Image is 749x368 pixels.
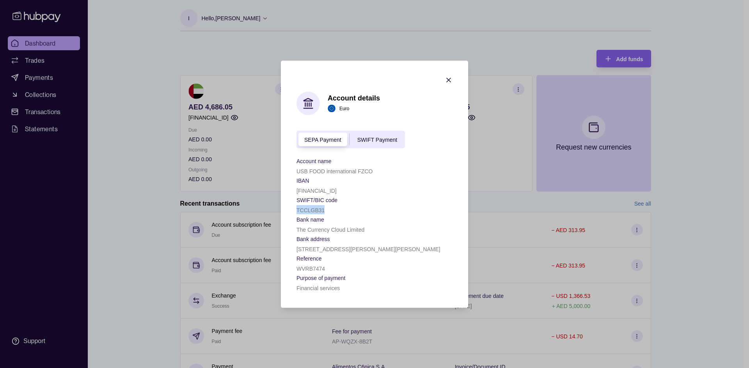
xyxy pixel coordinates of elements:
[328,94,380,102] h1: Account details
[304,137,341,143] span: SEPA Payment
[357,137,397,143] span: SWIFT Payment
[296,168,373,174] p: USB FOOD international FZCO
[296,275,345,281] p: Purpose of payment
[296,246,440,252] p: [STREET_ADDRESS][PERSON_NAME][PERSON_NAME]
[296,236,330,242] p: Bank address
[296,226,364,232] p: The Currency Cloud Limited
[296,216,324,222] p: Bank name
[296,207,325,213] p: TCCLGB31
[296,130,405,148] div: accountIndex
[296,158,332,164] p: Account name
[296,255,322,261] p: Reference
[328,105,335,113] img: eu
[296,177,309,183] p: IBAN
[296,197,337,203] p: SWIFT/BIC code
[296,187,337,194] p: [FINANCIAL_ID]
[296,265,325,271] p: WVRB7474
[339,104,349,113] p: Euro
[296,285,340,291] p: Financial services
